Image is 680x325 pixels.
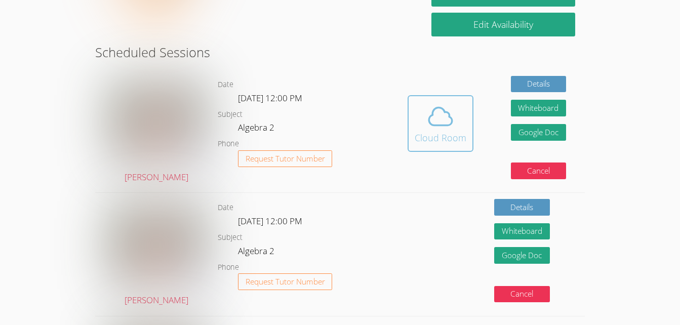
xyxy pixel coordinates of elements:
[415,131,466,145] div: Cloud Room
[238,150,333,167] button: Request Tutor Number
[494,247,550,264] a: Google Doc
[511,124,567,141] a: Google Doc
[110,78,203,184] a: [PERSON_NAME]
[218,78,233,91] dt: Date
[246,278,325,286] span: Request Tutor Number
[238,92,302,104] span: [DATE] 12:00 PM
[246,155,325,162] span: Request Tutor Number
[238,273,333,290] button: Request Tutor Number
[218,261,239,274] dt: Phone
[511,76,567,93] a: Details
[218,108,243,121] dt: Subject
[110,201,203,307] a: [PERSON_NAME]
[238,215,302,227] span: [DATE] 12:00 PM
[218,231,243,244] dt: Subject
[511,100,567,116] button: Whiteboard
[408,95,473,152] button: Cloud Room
[110,78,203,166] img: avatar.png
[494,199,550,216] a: Details
[494,286,550,303] button: Cancel
[494,223,550,240] button: Whiteboard
[110,201,203,289] img: avatar.png
[431,13,575,36] a: Edit Availability
[218,138,239,150] dt: Phone
[511,162,567,179] button: Cancel
[238,120,276,138] dd: Algebra 2
[238,244,276,261] dd: Algebra 2
[95,43,585,62] h2: Scheduled Sessions
[218,201,233,214] dt: Date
